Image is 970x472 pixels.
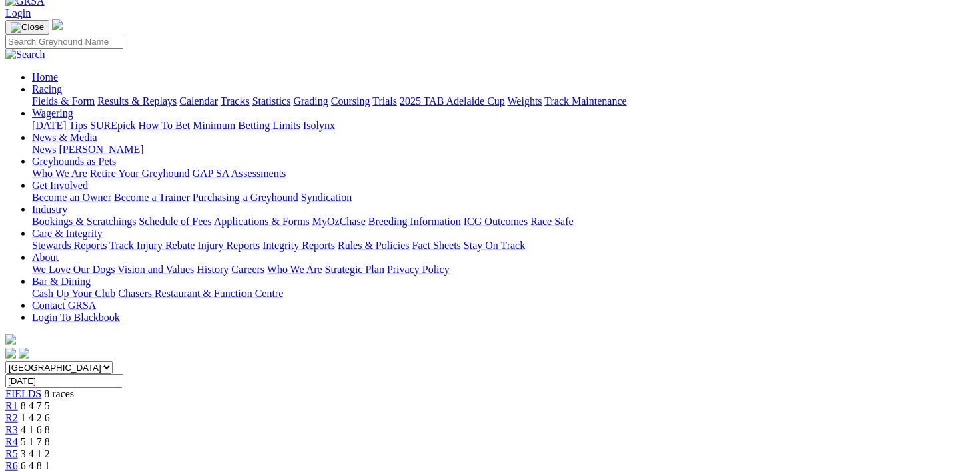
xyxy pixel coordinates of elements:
a: Login [5,7,31,19]
span: 4 1 6 8 [21,424,50,435]
a: About [32,252,59,263]
a: Cash Up Your Club [32,288,115,299]
input: Search [5,35,123,49]
a: Vision and Values [117,264,194,275]
button: Toggle navigation [5,20,49,35]
a: MyOzChase [312,216,366,227]
img: Search [5,49,45,61]
div: Get Involved [32,192,965,204]
a: [DATE] Tips [32,120,87,131]
a: Stewards Reports [32,240,107,251]
img: twitter.svg [19,348,29,359]
span: 6 4 8 1 [21,460,50,471]
img: Close [11,22,44,33]
a: Integrity Reports [262,240,335,251]
a: We Love Our Dogs [32,264,115,275]
a: News & Media [32,132,97,143]
a: Get Involved [32,180,88,191]
a: Industry [32,204,67,215]
a: R5 [5,448,18,459]
a: Bookings & Scratchings [32,216,136,227]
a: Become a Trainer [114,192,190,203]
a: Wagering [32,107,73,119]
span: 8 4 7 5 [21,400,50,411]
a: News [32,144,56,155]
div: Industry [32,216,965,228]
a: GAP SA Assessments [193,168,286,179]
a: Who We Are [267,264,322,275]
a: Tracks [221,95,250,107]
a: Track Maintenance [545,95,627,107]
a: Schedule of Fees [139,216,211,227]
a: Grading [294,95,328,107]
a: Become an Owner [32,192,111,203]
a: R2 [5,412,18,423]
a: R1 [5,400,18,411]
div: Racing [32,95,965,107]
a: Injury Reports [197,240,260,251]
a: Rules & Policies [338,240,410,251]
a: Chasers Restaurant & Function Centre [118,288,283,299]
a: Privacy Policy [387,264,450,275]
span: 8 races [44,388,74,399]
a: Who We Are [32,168,87,179]
span: 5 1 7 8 [21,436,50,447]
a: Track Injury Rebate [109,240,195,251]
a: Purchasing a Greyhound [193,192,298,203]
a: R3 [5,424,18,435]
a: 2025 TAB Adelaide Cup [400,95,505,107]
a: FIELDS [5,388,41,399]
a: ICG Outcomes [464,216,528,227]
a: Retire Your Greyhound [90,168,190,179]
div: Greyhounds as Pets [32,168,965,180]
span: 1 4 2 6 [21,412,50,423]
a: Race Safe [530,216,573,227]
img: facebook.svg [5,348,16,359]
a: Minimum Betting Limits [193,120,300,131]
a: SUREpick [90,120,135,131]
a: Greyhounds as Pets [32,156,116,167]
img: logo-grsa-white.png [5,334,16,345]
input: Select date [5,374,123,388]
a: How To Bet [139,120,191,131]
a: Bar & Dining [32,276,91,287]
div: About [32,264,965,276]
a: R6 [5,460,18,471]
a: [PERSON_NAME] [59,144,143,155]
a: Strategic Plan [325,264,384,275]
a: R4 [5,436,18,447]
div: Care & Integrity [32,240,965,252]
a: Racing [32,83,62,95]
a: Home [32,71,58,83]
a: Statistics [252,95,291,107]
a: Calendar [179,95,218,107]
span: 3 4 1 2 [21,448,50,459]
a: Isolynx [303,120,335,131]
a: History [197,264,229,275]
a: Applications & Forms [214,216,310,227]
img: logo-grsa-white.png [52,19,63,30]
a: Breeding Information [368,216,461,227]
a: Fact Sheets [412,240,461,251]
a: Results & Replays [97,95,177,107]
a: Login To Blackbook [32,312,120,323]
a: Coursing [331,95,370,107]
div: News & Media [32,144,965,156]
a: Trials [372,95,397,107]
a: Careers [231,264,264,275]
a: Weights [508,95,542,107]
a: Contact GRSA [32,300,96,311]
div: Bar & Dining [32,288,965,300]
a: Syndication [301,192,352,203]
a: Fields & Form [32,95,95,107]
a: Care & Integrity [32,228,103,239]
a: Stay On Track [464,240,525,251]
div: Wagering [32,120,965,132]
